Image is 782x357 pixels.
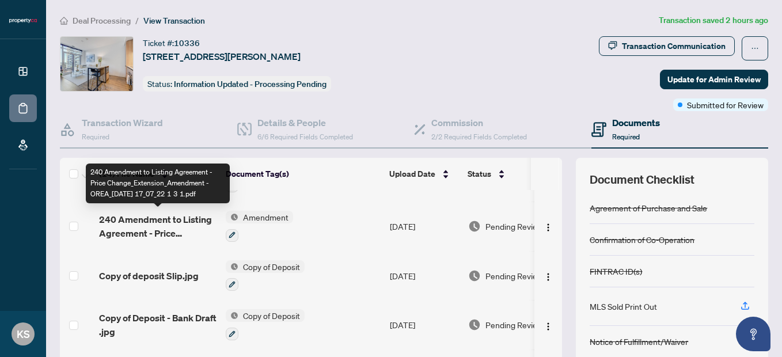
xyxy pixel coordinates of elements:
[143,36,200,50] div: Ticket #:
[82,132,109,141] span: Required
[622,37,726,55] div: Transaction Communication
[226,211,293,242] button: Status IconAmendment
[544,322,553,331] img: Logo
[385,202,464,251] td: [DATE]
[226,211,238,223] img: Status Icon
[174,38,200,48] span: 10336
[60,37,133,91] img: IMG-N12260803_1.jpg
[99,269,199,283] span: Copy of deposit Slip.jpg
[463,158,561,190] th: Status
[143,16,205,26] span: View Transaction
[539,217,557,236] button: Logo
[485,269,543,282] span: Pending Review
[539,267,557,285] button: Logo
[226,260,305,291] button: Status IconCopy of Deposit
[99,212,217,240] span: 240 Amendment to Listing Agreement - Price Change_Extension_Amendment - OREA_[DATE] 17_07_22 1 3 ...
[468,269,481,282] img: Document Status
[226,309,305,340] button: Status IconCopy of Deposit
[590,202,707,214] div: Agreement of Purchase and Sale
[599,36,735,56] button: Transaction Communication
[385,158,463,190] th: Upload Date
[385,300,464,350] td: [DATE]
[468,168,491,180] span: Status
[226,260,238,273] img: Status Icon
[143,50,301,63] span: [STREET_ADDRESS][PERSON_NAME]
[590,300,657,313] div: MLS Sold Print Out
[660,70,768,89] button: Update for Admin Review
[86,164,230,203] div: 240 Amendment to Listing Agreement - Price Change_Extension_Amendment - OREA_[DATE] 17_07_22 1 3 ...
[736,317,770,351] button: Open asap
[590,172,694,188] span: Document Checklist
[659,14,768,27] article: Transaction saved 2 hours ago
[82,116,163,130] h4: Transaction Wizard
[539,316,557,334] button: Logo
[468,220,481,233] img: Document Status
[667,70,761,89] span: Update for Admin Review
[590,265,642,278] div: FINTRAC ID(s)
[238,260,305,273] span: Copy of Deposit
[612,132,640,141] span: Required
[94,158,221,190] th: (14) File Name
[590,233,694,246] div: Confirmation of Co-Operation
[687,98,764,111] span: Submitted for Review
[485,318,543,331] span: Pending Review
[238,211,293,223] span: Amendment
[431,116,527,130] h4: Commission
[226,309,238,322] img: Status Icon
[612,116,660,130] h4: Documents
[468,318,481,331] img: Document Status
[221,158,385,190] th: Document Tag(s)
[590,335,688,348] div: Notice of Fulfillment/Waiver
[238,309,305,322] span: Copy of Deposit
[389,168,435,180] span: Upload Date
[99,311,217,339] span: Copy of Deposit - Bank Draft .jpg
[135,14,139,27] li: /
[431,132,527,141] span: 2/2 Required Fields Completed
[174,79,327,89] span: Information Updated - Processing Pending
[544,272,553,282] img: Logo
[257,116,353,130] h4: Details & People
[60,17,68,25] span: home
[385,251,464,301] td: [DATE]
[17,326,30,342] span: KS
[73,16,131,26] span: Deal Processing
[257,132,353,141] span: 6/6 Required Fields Completed
[485,220,543,233] span: Pending Review
[751,44,759,52] span: ellipsis
[544,223,553,232] img: Logo
[143,76,331,92] div: Status:
[9,17,37,24] img: logo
